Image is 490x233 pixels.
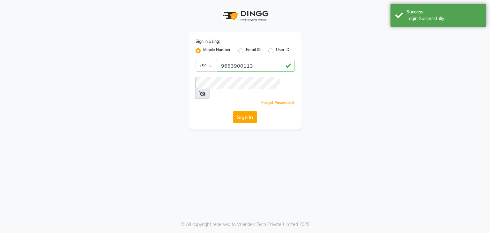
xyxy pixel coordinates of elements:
[196,77,280,89] input: Username
[406,15,481,22] div: Login Successfully.
[233,111,257,123] button: Sign In
[261,100,294,105] a: Forgot Password?
[203,47,231,55] label: Mobile Number
[406,9,481,15] div: Success
[219,6,271,25] img: logo1.svg
[276,47,289,55] label: User ID
[246,47,261,55] label: Email ID
[196,39,220,44] label: Sign In Using:
[217,60,294,72] input: Username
